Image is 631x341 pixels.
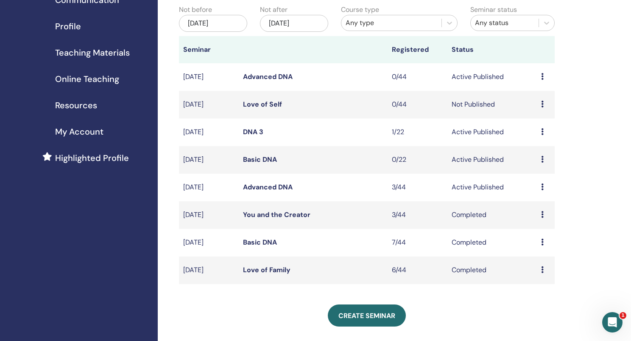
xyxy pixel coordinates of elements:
span: Teaching Materials [55,46,130,59]
th: Status [447,36,537,63]
label: Course type [341,5,379,15]
td: 3/44 [388,201,447,229]
td: 1/22 [388,118,447,146]
label: Not before [179,5,212,15]
td: 0/22 [388,146,447,174]
iframe: Intercom live chat [602,312,623,333]
a: Basic DNA [243,238,277,247]
td: Active Published [447,118,537,146]
td: Completed [447,229,537,256]
a: Basic DNA [243,155,277,164]
td: Active Published [447,63,537,91]
span: Resources [55,99,97,112]
span: Create seminar [338,311,395,320]
span: Highlighted Profile [55,152,129,164]
span: Profile [55,20,81,33]
th: Seminar [179,36,239,63]
td: [DATE] [179,201,239,229]
td: [DATE] [179,256,239,284]
span: Online Teaching [55,73,119,85]
td: [DATE] [179,146,239,174]
td: 3/44 [388,174,447,201]
td: [DATE] [179,91,239,118]
td: [DATE] [179,63,239,91]
td: 6/44 [388,256,447,284]
span: My Account [55,125,103,138]
a: DNA 3 [243,127,263,136]
div: Any status [475,18,534,28]
a: Love of Self [243,100,282,109]
td: [DATE] [179,229,239,256]
td: [DATE] [179,118,239,146]
td: 0/44 [388,91,447,118]
td: Active Published [447,146,537,174]
div: [DATE] [260,15,328,32]
td: Completed [447,201,537,229]
a: Love of Family [243,265,290,274]
th: Registered [388,36,447,63]
td: Completed [447,256,537,284]
div: Any type [346,18,437,28]
a: You and the Creator [243,210,310,219]
td: Active Published [447,174,537,201]
td: [DATE] [179,174,239,201]
td: 0/44 [388,63,447,91]
div: [DATE] [179,15,247,32]
a: Advanced DNA [243,183,293,192]
td: Not Published [447,91,537,118]
td: 7/44 [388,229,447,256]
a: Advanced DNA [243,72,293,81]
label: Not after [260,5,288,15]
label: Seminar status [470,5,517,15]
span: 1 [620,312,626,319]
a: Create seminar [328,304,406,327]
